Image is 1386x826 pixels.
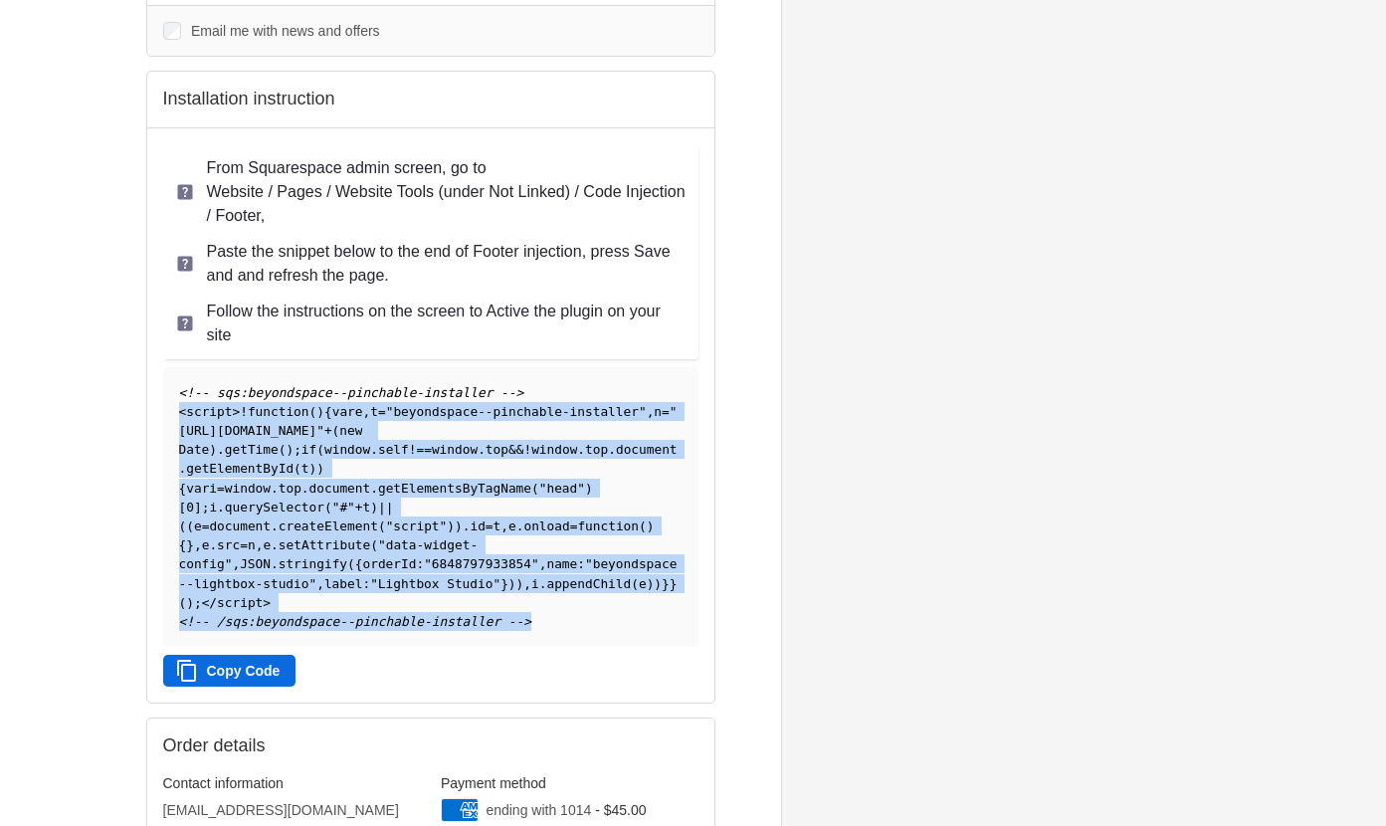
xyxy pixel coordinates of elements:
[271,481,279,496] span: .
[202,537,210,552] span: e
[378,481,531,496] span: getElementsByTagName
[654,576,662,591] span: )
[370,576,500,591] span: "Lightbox Studio"
[179,556,678,590] span: "beyondspace--lightbox-studio"
[186,481,209,496] span: var
[508,442,523,457] span: &&
[207,156,687,228] p: From Squarespace admin screen, go to Website / Pages / Website Tools (under Not Linked) / Code In...
[363,500,371,515] span: t
[263,595,271,610] span: >
[424,556,539,571] span: "6848797933854"
[202,518,210,533] span: =
[324,404,332,419] span: {
[470,518,485,533] span: id
[500,576,508,591] span: }
[179,595,187,610] span: (
[494,518,501,533] span: t
[179,500,187,515] span: [
[271,518,279,533] span: .
[179,385,524,400] span: <!-- sqs:beyondspace--pinchable-installer -->
[370,537,378,552] span: (
[631,576,639,591] span: (
[179,481,187,496] span: {
[378,518,386,533] span: (
[647,576,655,591] span: )
[370,404,378,419] span: t
[539,481,585,496] span: "head"
[186,537,194,552] span: }
[332,404,355,419] span: var
[279,537,370,552] span: setAttribute
[647,518,655,533] span: )
[301,461,309,476] span: t
[194,537,202,552] span: ,
[647,404,655,419] span: ,
[378,500,393,515] span: ||
[179,518,187,533] span: (
[531,576,539,591] span: i
[378,442,409,457] span: self
[194,595,202,610] span: ;
[217,481,225,496] span: =
[186,404,232,419] span: script
[324,442,370,457] span: window
[585,481,593,496] span: )
[179,614,531,629] span: <!-- /sqs:beyondspace--pinchable-installer -->
[217,500,225,515] span: .
[386,404,647,419] span: "beyondspace--pinchable-installer"
[523,518,569,533] span: onload
[186,518,194,533] span: (
[324,423,332,438] span: +
[639,576,647,591] span: e
[232,404,240,419] span: >
[186,595,194,610] span: )
[309,404,317,419] span: (
[670,576,678,591] span: }
[202,595,217,610] span: </
[523,442,531,457] span: !
[355,500,363,515] span: +
[386,518,448,533] span: "script"
[416,556,424,571] span: :
[316,576,324,591] span: ,
[279,481,301,496] span: top
[163,655,297,687] button: Copy Code
[355,556,363,571] span: {
[347,556,355,571] span: (
[279,556,347,571] span: stringify
[271,537,279,552] span: .
[217,595,263,610] span: script
[508,518,516,533] span: e
[378,404,386,419] span: =
[240,537,248,552] span: =
[256,537,264,552] span: ,
[441,774,698,792] h3: Payment method
[240,556,271,571] span: JSON
[370,500,378,515] span: )
[179,404,187,419] span: <
[316,404,324,419] span: )
[202,500,210,515] span: ;
[294,442,301,457] span: ;
[339,423,362,438] span: new
[539,556,547,571] span: ,
[248,404,309,419] span: function
[194,500,202,515] span: ]
[209,518,271,533] span: document
[207,240,687,288] p: Paste the snippet below to the end of Footer injection, press Save and and refresh the page.
[639,518,647,533] span: (
[654,404,662,419] span: n
[616,442,678,457] span: document
[186,461,294,476] span: getElementById
[332,423,340,438] span: (
[294,461,301,476] span: (
[163,774,421,792] h3: Contact information
[209,481,217,496] span: i
[194,518,202,533] span: e
[163,88,698,110] h2: Installation instruction
[662,576,670,591] span: }
[370,481,378,496] span: .
[486,442,508,457] span: top
[225,481,271,496] span: window
[577,518,639,533] span: function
